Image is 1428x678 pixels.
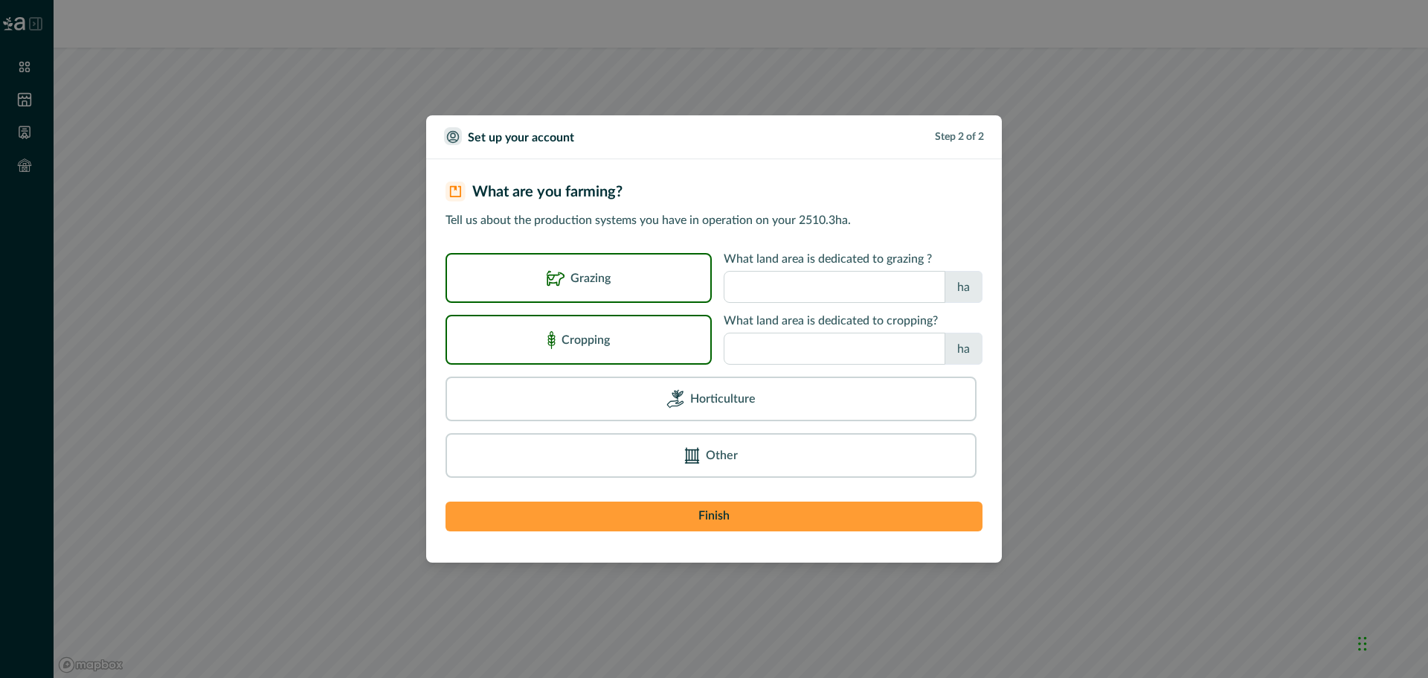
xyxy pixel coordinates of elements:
[446,211,982,229] p: Tell us about the production systems you have in operation on your 2510.3 ha.
[1358,621,1367,666] div: Drag
[724,253,982,265] p: What land area is dedicated to grazing ?
[1354,607,1428,678] iframe: Chat Widget
[472,183,623,201] h2: What are you farming?
[690,390,756,408] p: Horticulture
[935,129,984,145] p: Step 2 of 2
[724,315,982,327] p: What land area is dedicated to cropping?
[468,129,574,147] p: Set up your account
[570,269,611,287] p: Grazing
[945,333,982,365] div: ha
[562,331,610,349] p: Cropping
[446,502,982,531] button: Finish
[945,271,982,303] div: ha
[706,447,738,464] p: Other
